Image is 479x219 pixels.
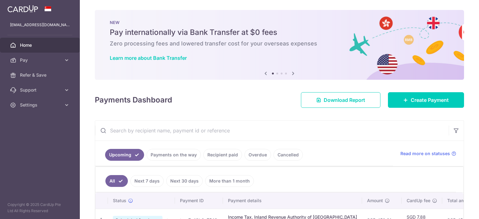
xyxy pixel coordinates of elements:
[105,175,128,187] a: All
[273,149,303,161] a: Cancelled
[105,149,144,161] a: Upcoming
[95,121,449,140] input: Search by recipient name, payment id or reference
[175,193,223,209] th: Payment ID
[388,92,464,108] a: Create Payment
[110,55,187,61] a: Learn more about Bank Transfer
[110,40,449,47] h6: Zero processing fees and lowered transfer cost for your overseas expenses
[411,96,449,104] span: Create Payment
[7,5,38,12] img: CardUp
[20,42,61,48] span: Home
[407,198,430,204] span: CardUp fee
[203,149,242,161] a: Recipient paid
[223,193,362,209] th: Payment details
[113,198,126,204] span: Status
[301,92,380,108] a: Download Report
[447,198,468,204] span: Total amt.
[244,149,271,161] a: Overdue
[400,150,456,157] a: Read more on statuses
[20,87,61,93] span: Support
[20,57,61,63] span: Pay
[400,150,450,157] span: Read more on statuses
[324,96,365,104] span: Download Report
[367,198,383,204] span: Amount
[110,27,449,37] h5: Pay internationally via Bank Transfer at $0 fees
[20,102,61,108] span: Settings
[95,10,464,80] img: Bank transfer banner
[130,175,164,187] a: Next 7 days
[20,72,61,78] span: Refer & Save
[205,175,254,187] a: More than 1 month
[110,20,449,25] p: NEW
[10,22,70,28] p: [EMAIL_ADDRESS][DOMAIN_NAME]
[95,94,172,106] h4: Payments Dashboard
[147,149,201,161] a: Payments on the way
[166,175,203,187] a: Next 30 days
